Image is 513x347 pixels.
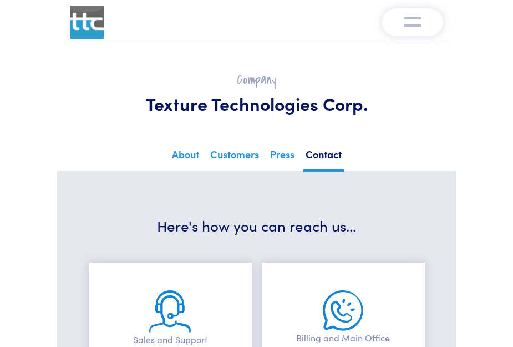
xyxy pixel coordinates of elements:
[90,93,423,115] h1: Texture Technologies Corp.
[323,290,363,331] img: main-office.png
[289,331,397,345] p: Billing and Main Office
[303,145,344,172] a: Contact
[170,145,201,169] a: About
[149,290,191,333] img: sales-and-support.png
[382,8,443,36] button: Toggle navigation
[268,145,297,169] a: Press
[70,6,104,39] img: ttc_logo_1x1_v1.0.png
[90,71,423,88] h2: Company
[208,145,261,169] a: Customers
[116,333,224,347] p: Sales and Support
[90,215,423,235] h3: Here's how you can reach us...
[404,14,421,27] img: menu-v1.0.png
